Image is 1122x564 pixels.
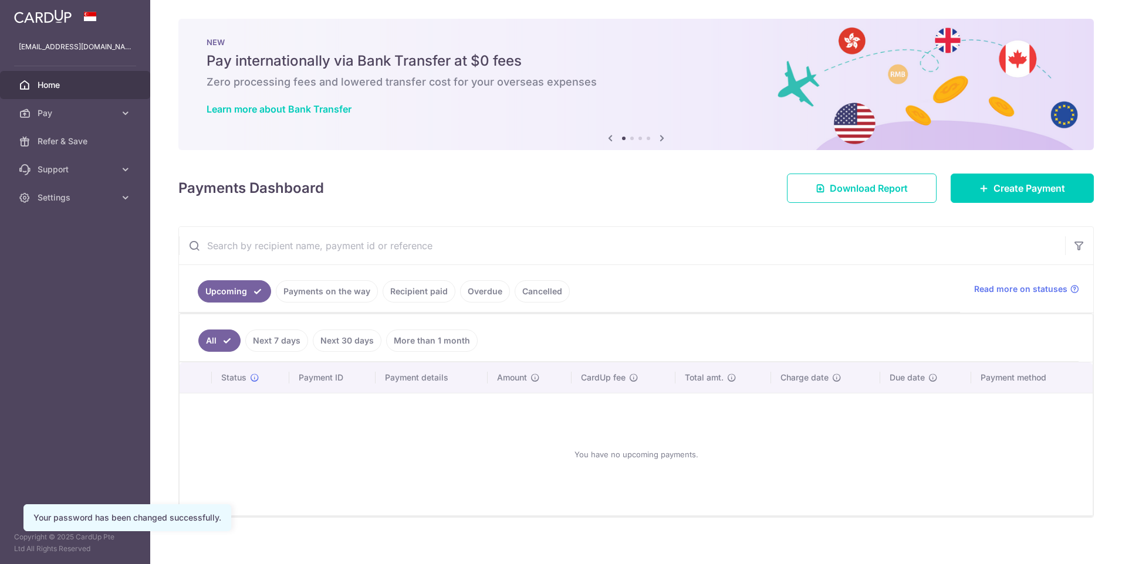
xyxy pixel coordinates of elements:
[194,403,1079,506] div: You have no upcoming payments.
[787,174,937,203] a: Download Report
[33,512,221,524] div: Your password has been changed successfully.
[376,362,488,393] th: Payment details
[993,181,1065,195] span: Create Payment
[179,227,1065,264] input: Search by recipient name, payment id or reference
[780,372,829,383] span: Charge date
[581,372,626,383] span: CardUp fee
[178,178,324,199] h4: Payments Dashboard
[178,19,1094,150] img: Bank transfer banner
[289,362,376,393] th: Payment ID
[38,107,115,119] span: Pay
[38,79,115,91] span: Home
[974,283,1067,295] span: Read more on statuses
[14,9,72,23] img: CardUp
[890,372,925,383] span: Due date
[313,329,381,352] a: Next 30 days
[198,280,271,303] a: Upcoming
[207,75,1066,89] h6: Zero processing fees and lowered transfer cost for your overseas expenses
[198,329,241,352] a: All
[245,329,308,352] a: Next 7 days
[497,372,527,383] span: Amount
[951,174,1094,203] a: Create Payment
[19,41,131,53] p: [EMAIL_ADDRESS][DOMAIN_NAME]
[38,164,115,175] span: Support
[386,329,478,352] a: More than 1 month
[207,103,352,115] a: Learn more about Bank Transfer
[276,280,378,303] a: Payments on the way
[460,280,510,303] a: Overdue
[685,372,724,383] span: Total amt.
[38,135,115,147] span: Refer & Save
[830,181,908,195] span: Download Report
[974,283,1079,295] a: Read more on statuses
[38,192,115,203] span: Settings
[971,362,1093,393] th: Payment method
[221,372,246,383] span: Status
[383,280,455,303] a: Recipient paid
[207,38,1066,47] p: NEW
[515,280,570,303] a: Cancelled
[207,52,1066,70] h5: Pay internationally via Bank Transfer at $0 fees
